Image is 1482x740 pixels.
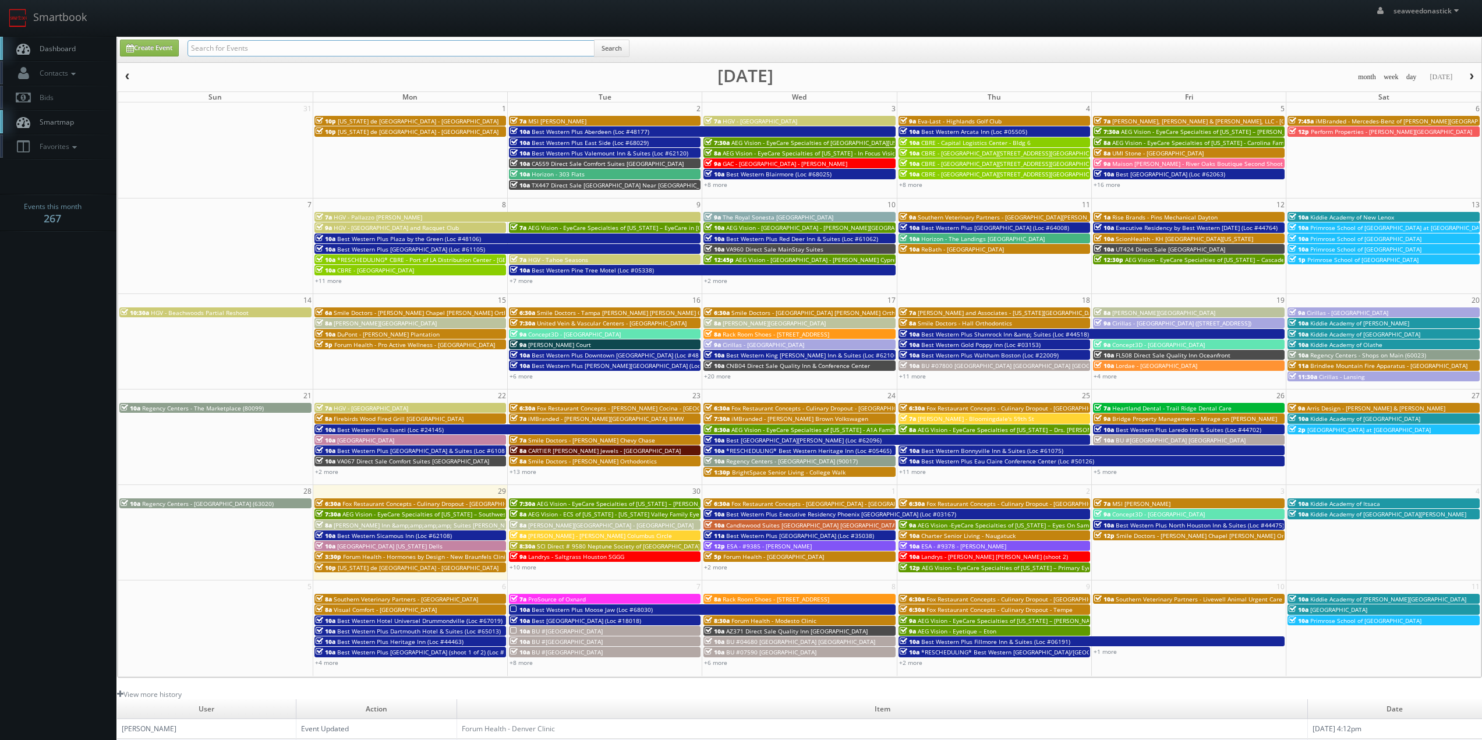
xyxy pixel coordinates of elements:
[1112,404,1232,412] span: Heartland Dental - Trail Ridge Dental Care
[899,468,926,476] a: +11 more
[1116,362,1197,370] span: Lordae - [GEOGRAPHIC_DATA]
[334,213,422,221] span: HGV - Pallazzo [PERSON_NAME]
[510,500,535,508] span: 7:30a
[705,330,721,338] span: 8a
[900,426,916,434] span: 8a
[1289,235,1308,243] span: 10a
[510,128,530,136] span: 10a
[705,170,724,178] span: 10a
[316,457,335,465] span: 10a
[705,447,724,455] span: 10a
[510,521,526,529] span: 8a
[528,415,684,423] span: iMBranded - [PERSON_NAME][GEOGRAPHIC_DATA] BMW
[510,351,530,359] span: 10a
[918,319,1012,327] span: Smile Doctors - Hall Orthodontics
[532,362,726,370] span: Best Western Plus [PERSON_NAME][GEOGRAPHIC_DATA] (Loc #66006)
[726,457,858,465] span: Regency Centers - [GEOGRAPHIC_DATA] (90017)
[921,362,1129,370] span: BU #07800 [GEOGRAPHIC_DATA] [GEOGRAPHIC_DATA] [GEOGRAPHIC_DATA]
[921,128,1027,136] span: Best Western Arcata Inn (Loc #05505)
[1094,500,1110,508] span: 7a
[1116,436,1246,444] span: BU #[GEOGRAPHIC_DATA] [GEOGRAPHIC_DATA]
[705,521,724,529] span: 10a
[921,235,1045,243] span: Horizon - The Landings [GEOGRAPHIC_DATA]
[900,404,925,412] span: 6:30a
[1289,213,1308,221] span: 10a
[731,139,981,147] span: AEG Vision - EyeCare Specialties of [GEOGRAPHIC_DATA][US_STATE] - [GEOGRAPHIC_DATA]
[1094,404,1110,412] span: 7a
[337,426,444,434] span: Best Western Plus Isanti (Loc #24145)
[900,330,919,338] span: 10a
[1094,256,1123,264] span: 12:30p
[338,128,498,136] span: [US_STATE] de [GEOGRAPHIC_DATA] - [GEOGRAPHIC_DATA]
[900,128,919,136] span: 10a
[510,415,526,423] span: 7a
[532,351,711,359] span: Best Western Plus Downtown [GEOGRAPHIC_DATA] (Loc #48199)
[723,117,797,125] span: HGV - [GEOGRAPHIC_DATA]
[1289,224,1308,232] span: 10a
[1311,128,1472,136] span: Perform Properties - [PERSON_NAME][GEOGRAPHIC_DATA]
[316,341,333,349] span: 5p
[726,224,926,232] span: AEG Vision - [GEOGRAPHIC_DATA] - [PERSON_NAME][GEOGRAPHIC_DATA]
[334,319,437,327] span: [PERSON_NAME][GEOGRAPHIC_DATA]
[921,447,1063,455] span: Best Western Bonnyville Inn & Suites (Loc #61075)
[532,266,654,274] span: Best Western Pine Tree Motel (Loc #05338)
[900,351,919,359] span: 10a
[334,415,464,423] span: Firebirds Wood Fired Grill [GEOGRAPHIC_DATA]
[34,141,80,151] span: Favorites
[899,372,926,380] a: +11 more
[1289,362,1308,370] span: 11a
[705,500,730,508] span: 6:30a
[120,40,179,56] a: Create Event
[723,149,919,157] span: AEG Vision - EyeCare Specialties of [US_STATE] - In Focus Vision Center
[510,468,536,476] a: +13 more
[510,224,526,232] span: 7a
[316,266,335,274] span: 10a
[921,330,1089,338] span: Best Western Plus Shamrock Inn &amp; Suites (Loc #44518)
[510,277,533,285] a: +7 more
[528,510,714,518] span: AEG Vision - ECS of [US_STATE] - [US_STATE] Valley Family Eye Care
[723,330,829,338] span: Rack Room Shoes - [STREET_ADDRESS]
[1094,426,1114,434] span: 10a
[34,117,74,127] span: Smartmap
[1289,415,1308,423] span: 10a
[705,224,724,232] span: 10a
[731,404,915,412] span: Fox Restaurant Concepts - Culinary Dropout - [GEOGRAPHIC_DATA]
[1310,245,1421,253] span: Primrose School of [GEOGRAPHIC_DATA]
[1112,319,1251,327] span: Cirillas - [GEOGRAPHIC_DATA] ([STREET_ADDRESS])
[704,180,727,189] a: +8 more
[705,457,724,465] span: 10a
[1094,309,1110,317] span: 8a
[705,245,724,253] span: 10a
[1310,235,1421,243] span: Primrose School of [GEOGRAPHIC_DATA]
[34,93,54,102] span: Bids
[334,224,459,232] span: HGV - [GEOGRAPHIC_DATA] and Racquet Club
[918,117,1002,125] span: Eva-Last - Highlands Golf Club
[1112,160,1283,168] span: Maison [PERSON_NAME] - River Oaks Boutique Second Shoot
[726,510,956,518] span: Best Western Plus Executive Residency Phoenix [GEOGRAPHIC_DATA] (Loc #03167)
[900,319,916,327] span: 8a
[1393,6,1462,16] span: seaweedonastick
[528,341,591,349] span: [PERSON_NAME] Court
[731,309,919,317] span: Smile Doctors - [GEOGRAPHIC_DATA] [PERSON_NAME] Orthodontics
[731,500,925,508] span: Fox Restaurant Concepts - [GEOGRAPHIC_DATA] - [GEOGRAPHIC_DATA]
[705,436,724,444] span: 10a
[1094,224,1114,232] span: 10a
[334,341,495,349] span: Forum Health - Pro Active Wellness - [GEOGRAPHIC_DATA]
[1289,373,1317,381] span: 11:30a
[510,266,530,274] span: 10a
[1289,117,1314,125] span: 7:45a
[705,117,721,125] span: 7a
[1354,70,1380,84] button: month
[1112,213,1218,221] span: Rise Brands - Pins Mechanical Dayton
[705,468,730,476] span: 1:30p
[316,309,332,317] span: 6a
[594,40,629,57] button: Search
[1310,415,1420,423] span: Kiddie Academy of [GEOGRAPHIC_DATA]
[1116,351,1230,359] span: FL508 Direct Sale Quality Inn Oceanfront
[334,309,528,317] span: Smile Doctors - [PERSON_NAME] Chapel [PERSON_NAME] Orthodontic
[1112,309,1215,317] span: [PERSON_NAME][GEOGRAPHIC_DATA]
[900,170,919,178] span: 10a
[900,245,919,253] span: 10a
[1094,436,1114,444] span: 10a
[337,457,489,465] span: VA067 Direct Sale Comfort Suites [GEOGRAPHIC_DATA]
